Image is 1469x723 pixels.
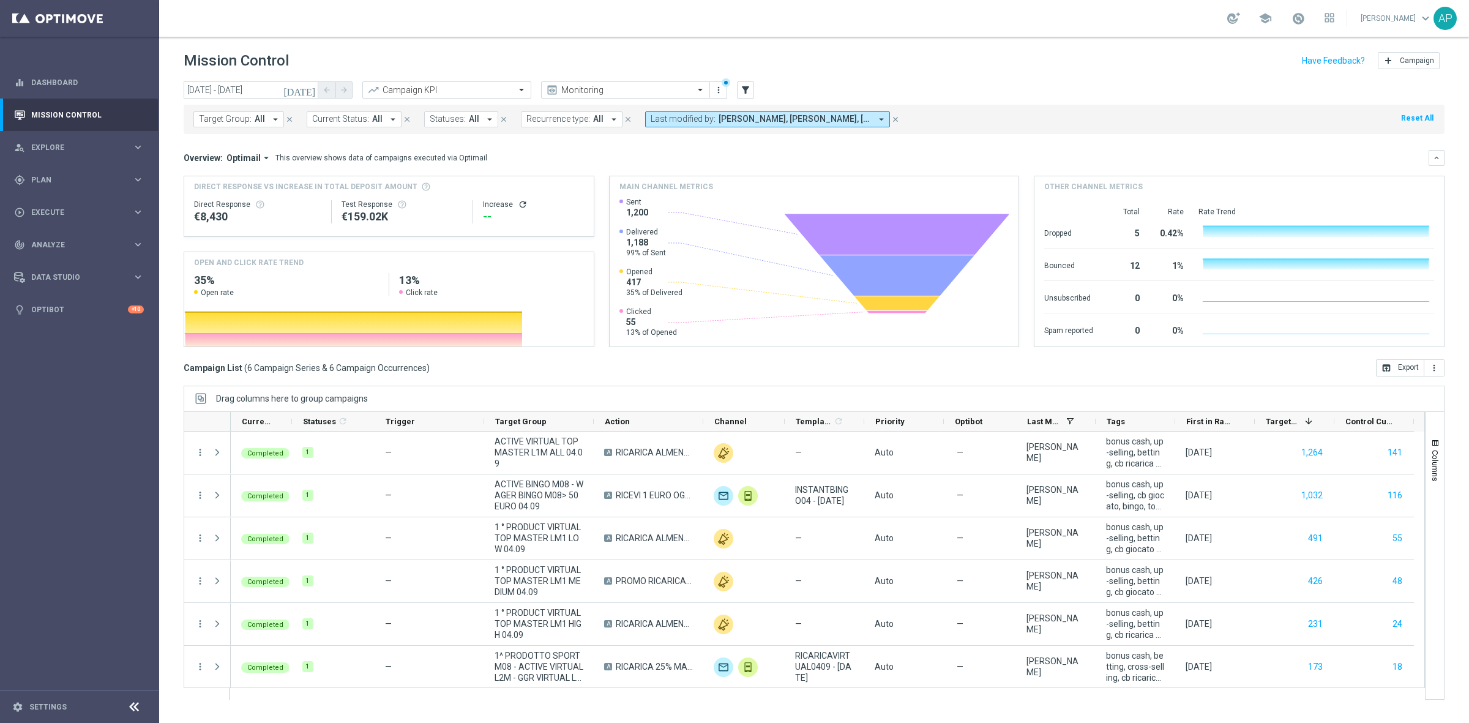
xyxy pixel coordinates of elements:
[318,81,335,99] button: arrow_back
[13,272,144,282] div: Data Studio keyboard_arrow_right
[1106,607,1165,640] span: bonus cash, up-selling, betting, cb ricarica + cb giocato, top master
[1432,154,1441,162] i: keyboard_arrow_down
[31,209,132,216] span: Execute
[1307,659,1324,675] button: 173
[1391,616,1404,632] button: 24
[31,99,144,131] a: Mission Control
[714,657,733,677] img: Optimail
[626,237,666,248] span: 1,188
[1108,320,1140,339] div: 0
[1258,12,1272,25] span: school
[714,529,733,549] div: Other
[184,362,430,373] h3: Campaign List
[1106,564,1165,598] span: bonus cash, up-selling, betting, cb giocato + cb ricarica, top master
[1378,52,1440,69] button: add Campaign
[616,618,693,629] span: RICARICA ALMENO 10EURO - PROMO RICARICA 50% MAX 200 EURO - SBLOCCHI 5 EURO OGNI 50 EURO DI GIOCAT...
[14,142,25,153] i: person_search
[195,575,206,586] button: more_vert
[13,110,144,120] button: Mission Control
[14,239,132,250] div: Analyze
[387,114,398,125] i: arrow_drop_down
[738,657,758,677] img: In-app Inbox
[386,417,415,426] span: Trigger
[714,85,723,95] i: more_vert
[1300,445,1324,460] button: 1,264
[195,447,206,458] button: more_vert
[738,486,758,506] img: In-app Inbox
[795,533,802,544] span: —
[385,490,392,500] span: —
[1433,7,1457,30] div: AP
[1359,9,1433,28] a: [PERSON_NAME]keyboard_arrow_down
[1027,417,1061,426] span: Last Modified By
[1381,363,1391,373] i: open_in_browser
[1154,255,1184,274] div: 1%
[616,575,693,586] span: PROMO RICARICA 50% MAX 150 EURO - SBLOCCHI 5 EURO OGNI 30 EURO DI GIOCATO VIRTUAL NEI 3 GIORNI SU...
[795,618,802,629] span: —
[1154,207,1184,217] div: Rate
[223,152,275,163] button: Optimail arrow_drop_down
[1154,320,1184,339] div: 0%
[385,576,392,586] span: —
[14,174,25,185] i: gps_fixed
[336,414,348,428] span: Calculate column
[194,209,321,224] div: €8,430
[740,84,751,96] i: filter_alt
[241,533,290,544] colored-tag: Completed
[199,114,252,124] span: Target Group:
[247,578,283,586] span: Completed
[13,208,144,217] button: play_circle_outline Execute keyboard_arrow_right
[31,176,132,184] span: Plan
[247,621,283,629] span: Completed
[282,81,318,100] button: [DATE]
[340,86,348,94] i: arrow_forward
[604,577,612,585] span: A
[302,575,313,586] div: 1
[14,207,25,218] i: play_circle_outline
[957,618,963,629] span: —
[1186,490,1212,501] div: 04 Sep 2025, Thursday
[1106,436,1165,469] span: bonus cash, up-selling, betting, cb ricarica + cb giocato, top master
[1198,207,1434,217] div: Rate Trend
[521,111,622,127] button: Recurrence type: All arrow_drop_down
[13,175,144,185] div: gps_fixed Plan keyboard_arrow_right
[875,533,894,543] span: Auto
[342,200,463,209] div: Test Response
[714,615,733,634] div: Other
[241,618,290,630] colored-tag: Completed
[619,181,713,192] h4: Main channel metrics
[495,417,547,426] span: Target Group
[244,362,247,373] span: (
[1345,417,1393,426] span: Control Customers
[1026,570,1085,592] div: Edoardo Ellena
[231,603,1414,646] div: Press SPACE to select this row.
[1044,320,1093,339] div: Spam reported
[14,77,25,88] i: equalizer
[1108,222,1140,242] div: 5
[526,114,590,124] span: Recurrence type:
[626,328,677,337] span: 13% of Opened
[342,209,463,224] div: €159,017
[626,267,682,277] span: Opened
[31,66,144,99] a: Dashboard
[1376,362,1445,372] multiple-options-button: Export to CSV
[13,305,144,315] div: lightbulb Optibot +10
[362,81,531,99] ng-select: Campaign KPI
[1430,450,1440,481] span: Columns
[890,113,901,126] button: close
[338,416,348,426] i: refresh
[1307,531,1324,546] button: 491
[14,293,144,326] div: Optibot
[957,533,963,544] span: —
[1391,574,1404,589] button: 48
[1383,56,1393,66] i: add
[1300,488,1324,503] button: 1,032
[626,248,666,258] span: 99% of Sent
[302,490,313,501] div: 1
[14,99,144,131] div: Mission Control
[132,174,144,185] i: keyboard_arrow_right
[31,274,132,281] span: Data Studio
[1186,575,1212,586] div: 04 Sep 2025, Thursday
[13,143,144,152] button: person_search Explore keyboard_arrow_right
